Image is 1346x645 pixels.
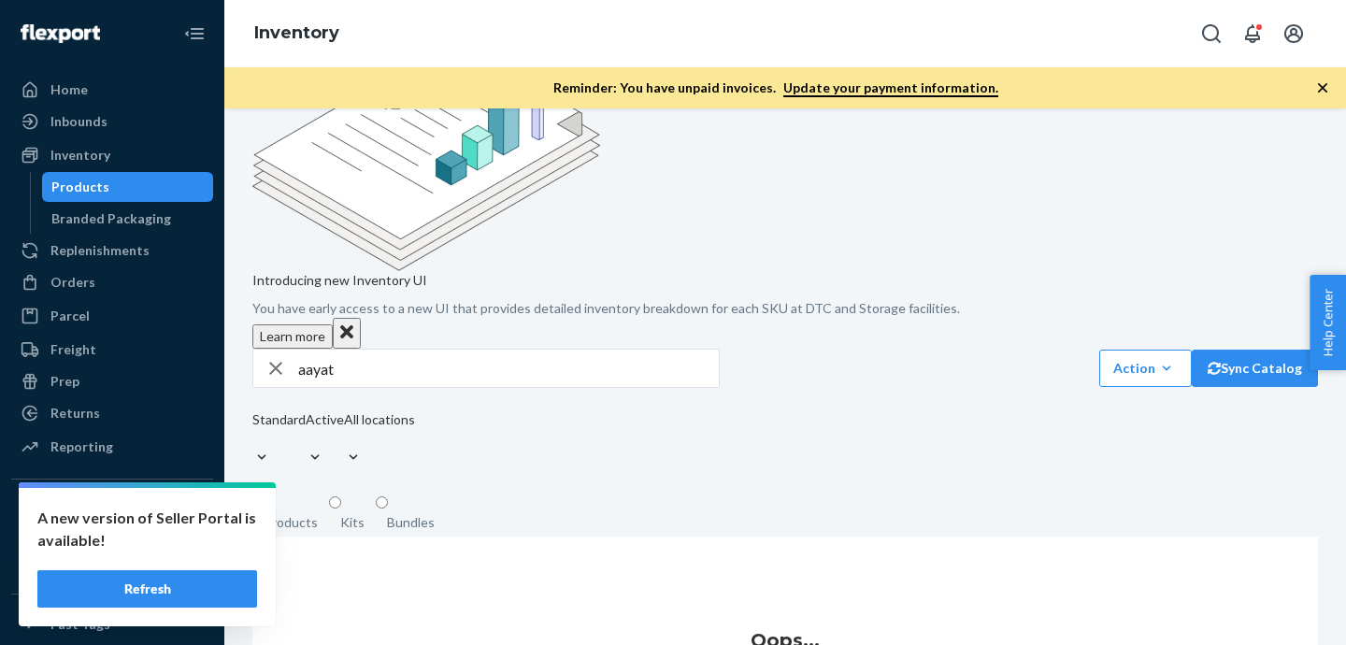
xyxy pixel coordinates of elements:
[50,404,100,423] div: Returns
[252,429,254,448] input: Standard
[42,204,214,234] a: Branded Packaging
[37,570,257,608] button: Refresh
[376,496,388,509] input: Bundles
[783,79,998,97] a: Update your payment information.
[11,526,213,556] a: Shopify
[1234,15,1271,52] button: Open notifications
[21,24,100,43] img: Flexport logo
[11,267,213,297] a: Orders
[50,372,79,391] div: Prep
[51,209,171,228] div: Branded Packaging
[333,318,361,349] button: Close
[1113,359,1178,378] div: Action
[387,513,435,532] div: Bundles
[50,241,150,260] div: Replenishments
[252,39,600,271] img: new-reports-banner-icon.82668bd98b6a51aee86340f2a7b77ae3.png
[11,432,213,462] a: Reporting
[42,172,214,202] a: Products
[11,75,213,105] a: Home
[252,299,1318,318] p: You have early access to a new UI that provides detailed inventory breakdown for each SKU at DTC ...
[50,112,107,131] div: Inbounds
[50,340,96,359] div: Freight
[1192,350,1318,387] button: Sync Catalog
[11,236,213,265] a: Replenishments
[50,307,90,325] div: Parcel
[11,564,213,586] a: Add Integration
[1310,275,1346,370] button: Help Center
[344,410,415,429] div: All locations
[306,410,344,429] div: Active
[11,335,213,365] a: Freight
[176,15,213,52] button: Close Navigation
[1275,15,1312,52] button: Open account menu
[11,140,213,170] a: Inventory
[264,513,318,532] div: Products
[11,301,213,331] a: Parcel
[37,507,257,552] p: A new version of Seller Portal is available!
[344,429,346,448] input: All locations
[298,350,719,387] input: Search inventory by name or sku
[1193,15,1230,52] button: Open Search Box
[553,79,998,97] p: Reminder: You have unpaid invoices.
[329,496,341,509] input: Kits
[50,437,113,456] div: Reporting
[11,494,213,524] button: Integrations
[340,513,365,532] div: Kits
[254,22,339,43] a: Inventory
[306,429,308,448] input: Active
[1099,350,1192,387] button: Action
[252,271,1318,290] p: Introducing new Inventory UI
[252,410,306,429] div: Standard
[11,609,213,639] button: Fast Tags
[50,146,110,165] div: Inventory
[50,80,88,99] div: Home
[239,7,354,61] ol: breadcrumbs
[252,324,333,349] button: Learn more
[11,107,213,136] a: Inbounds
[50,273,95,292] div: Orders
[11,398,213,428] a: Returns
[51,178,109,196] div: Products
[11,366,213,396] a: Prep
